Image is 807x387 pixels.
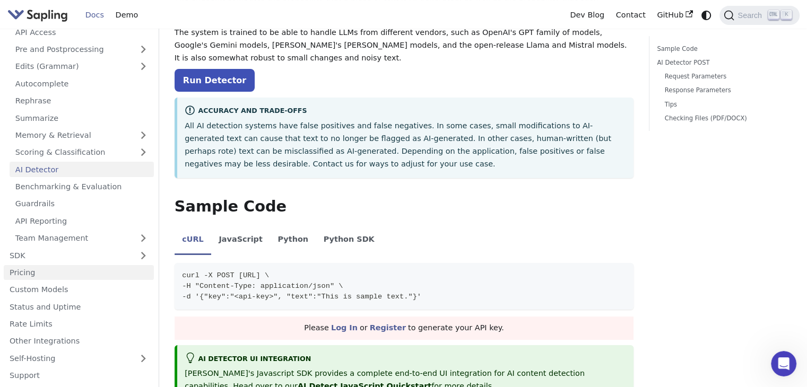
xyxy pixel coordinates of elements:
[734,11,768,20] span: Search
[182,271,269,279] span: curl -X POST [URL] \
[4,316,154,332] a: Rate Limits
[7,7,72,23] a: Sapling.ai
[4,350,154,366] a: Self-Hosting
[185,353,626,365] div: AI Detector UI integration
[175,69,255,92] a: Run Detector
[665,113,784,124] a: Checking Files (PDF/DOCX)
[10,110,154,126] a: Summarize
[182,293,421,301] span: -d '{"key":"<api-key>", "text":"This is sample text."}'
[771,351,796,376] iframe: Intercom live chat
[665,85,784,95] a: Response Parameters
[4,265,154,280] a: Pricing
[80,7,110,23] a: Docs
[10,76,154,91] a: Autocomplete
[699,7,714,23] button: Switch between dark and light mode (currently system mode)
[175,197,634,216] h2: Sample Code
[657,58,788,68] a: AI Detector POST
[10,231,154,246] a: Team Management
[4,333,154,349] a: Other Integrations
[10,179,154,195] a: Benchmarking & Evaluation
[4,282,154,297] a: Custom Models
[564,7,610,23] a: Dev Blog
[665,100,784,110] a: Tips
[10,59,154,74] a: Edits (Grammar)
[175,226,211,256] li: cURL
[270,226,316,256] li: Python
[781,10,792,20] kbd: K
[370,323,406,332] a: Register
[10,128,154,143] a: Memory & Retrieval
[10,213,154,228] a: API Reporting
[316,226,382,256] li: Python SDK
[4,299,154,314] a: Status and Uptime
[10,196,154,212] a: Guardrails
[331,323,358,332] a: Log In
[610,7,652,23] a: Contact
[110,7,144,23] a: Demo
[182,282,343,290] span: -H "Content-Type: application/json" \
[175,316,634,340] div: Please or to generate your API key.
[185,105,626,118] div: Accuracy and Trade-offs
[719,6,799,25] button: Search (Ctrl+K)
[7,7,68,23] img: Sapling.ai
[665,72,784,82] a: Request Parameters
[211,226,270,256] li: JavaScript
[185,120,626,170] p: All AI detection systems have false positives and false negatives. In some cases, small modificat...
[4,368,154,383] a: Support
[657,44,788,54] a: Sample Code
[10,24,154,40] a: API Access
[4,248,133,263] a: SDK
[10,145,154,160] a: Scoring & Classification
[10,162,154,177] a: AI Detector
[651,7,698,23] a: GitHub
[10,93,154,109] a: Rephrase
[175,27,634,64] p: The system is trained to be able to handle LLMs from different vendors, such as OpenAI's GPT fami...
[10,42,154,57] a: Pre and Postprocessing
[133,248,154,263] button: Expand sidebar category 'SDK'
